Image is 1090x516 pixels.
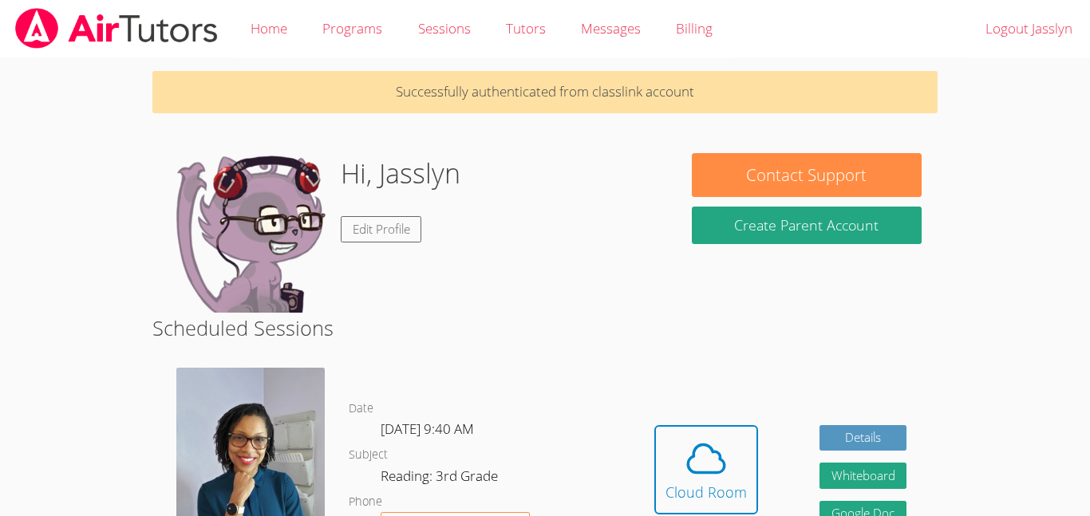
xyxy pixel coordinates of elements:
[14,8,219,49] img: airtutors_banner-c4298cdbf04f3fff15de1276eac7730deb9818008684d7c2e4769d2f7ddbe033.png
[349,399,373,419] dt: Date
[168,153,328,313] img: default.png
[341,153,460,194] h1: Hi, Jasslyn
[665,481,747,503] div: Cloud Room
[581,19,641,37] span: Messages
[381,465,501,492] dd: Reading: 3rd Grade
[692,207,922,244] button: Create Parent Account
[152,71,938,113] p: Successfully authenticated from classlink account
[349,445,388,465] dt: Subject
[381,419,474,438] span: [DATE] 9:40 AM
[341,216,422,242] a: Edit Profile
[692,153,922,197] button: Contact Support
[819,425,907,451] a: Details
[349,492,382,512] dt: Phone
[819,463,907,489] button: Whiteboard
[654,425,758,514] button: Cloud Room
[152,313,938,343] h2: Scheduled Sessions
